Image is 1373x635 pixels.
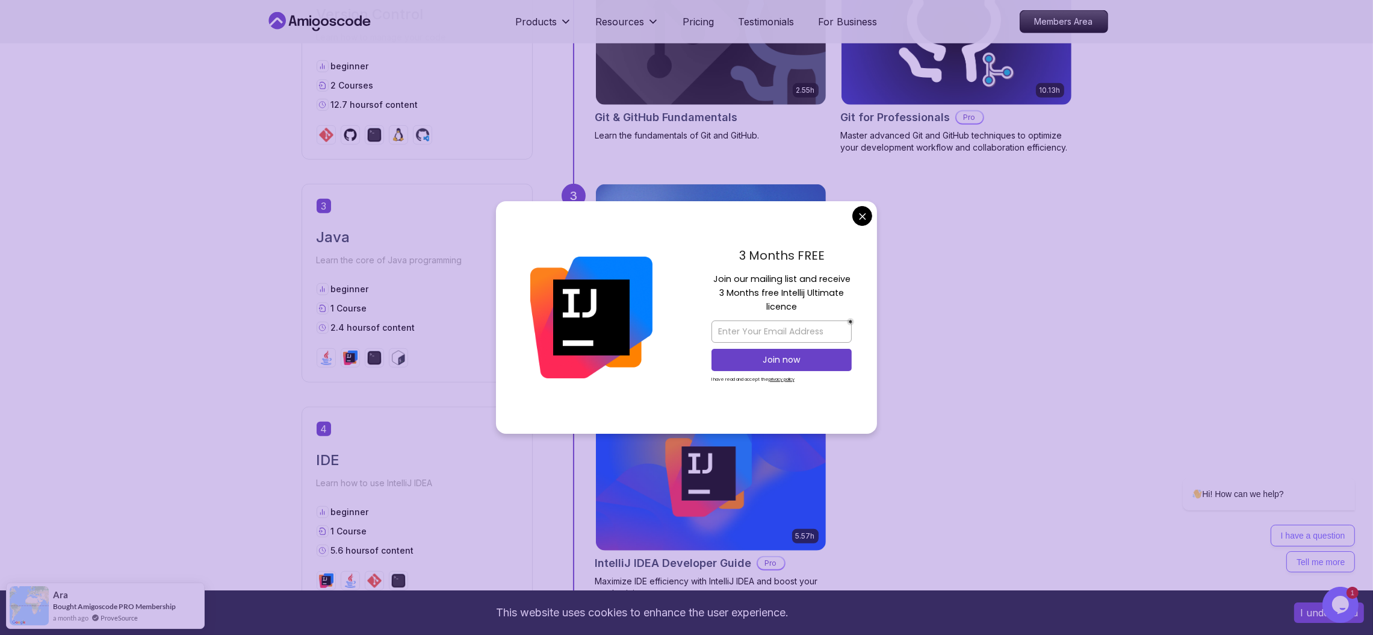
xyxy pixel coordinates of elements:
[331,526,367,536] span: 1 Course
[758,557,784,569] p: Pro
[317,199,331,213] span: 3
[331,322,415,334] p: 2.4 hours of content
[595,575,826,599] p: Maximize IDE efficiency with IntelliJ IDEA and boost your productivity.
[367,574,382,588] img: git logo
[391,351,406,365] img: bash logo
[9,599,1276,626] div: This website uses cookies to enhance the user experience.
[841,109,950,126] h2: Git for Professionals
[343,574,358,588] img: java logo
[415,128,430,142] img: codespaces logo
[367,351,382,365] img: terminal logo
[343,128,358,142] img: github logo
[78,602,176,611] a: Amigoscode PRO Membership
[595,184,826,377] a: Java for Beginners card2.41hJava for BeginnersBeginner-friendly Java course for essential program...
[343,351,358,365] img: intellij logo
[331,99,418,111] p: 12.7 hours of content
[317,252,518,269] p: Learn the core of Java programming
[10,586,49,625] img: provesource social proof notification image
[331,506,369,518] p: beginner
[1020,11,1108,33] p: Members Area
[317,475,518,492] p: Learn how to use IntelliJ IDEA
[1144,368,1361,581] iframe: chat widget
[595,407,826,599] a: IntelliJ IDEA Developer Guide card5.57hIntelliJ IDEA Developer GuideProMaximize IDE efficiency wi...
[841,130,1072,154] p: Master advanced Git and GitHub techniques to optimize your development workflow and collaboration...
[53,602,76,611] span: Bought
[1294,602,1364,623] button: Accept cookies
[596,14,659,39] button: Resources
[53,590,68,600] span: Ara
[683,14,714,29] a: Pricing
[319,128,333,142] img: git logo
[1322,587,1361,623] iframe: chat widget
[319,574,333,588] img: intellij logo
[331,303,367,313] span: 1 Course
[956,111,983,124] p: Pro
[319,351,333,365] img: java logo
[595,130,826,142] p: Learn the fundamentals of Git and GitHub.
[101,613,138,623] a: ProveSource
[317,422,331,436] span: 4
[331,545,414,557] p: 5.6 hours of content
[819,14,878,29] a: For Business
[317,451,518,470] h2: IDE
[331,283,369,295] p: beginner
[595,109,738,126] h2: Git & GitHub Fundamentals
[739,14,795,29] a: Testimonials
[331,60,369,72] p: beginner
[562,184,586,208] div: 3
[596,14,645,29] p: Resources
[796,86,815,95] p: 2.55h
[596,184,826,328] img: Java for Beginners card
[1020,10,1108,33] a: Members Area
[596,407,826,551] img: IntelliJ IDEA Developer Guide card
[391,128,406,142] img: linux logo
[516,14,572,39] button: Products
[331,80,374,90] span: 2 Courses
[391,574,406,588] img: terminal logo
[796,531,815,541] p: 5.57h
[53,613,88,623] span: a month ago
[317,228,518,247] h2: Java
[516,14,557,29] p: Products
[1040,86,1061,95] p: 10.13h
[367,128,382,142] img: terminal logo
[595,555,752,572] h2: IntelliJ IDEA Developer Guide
